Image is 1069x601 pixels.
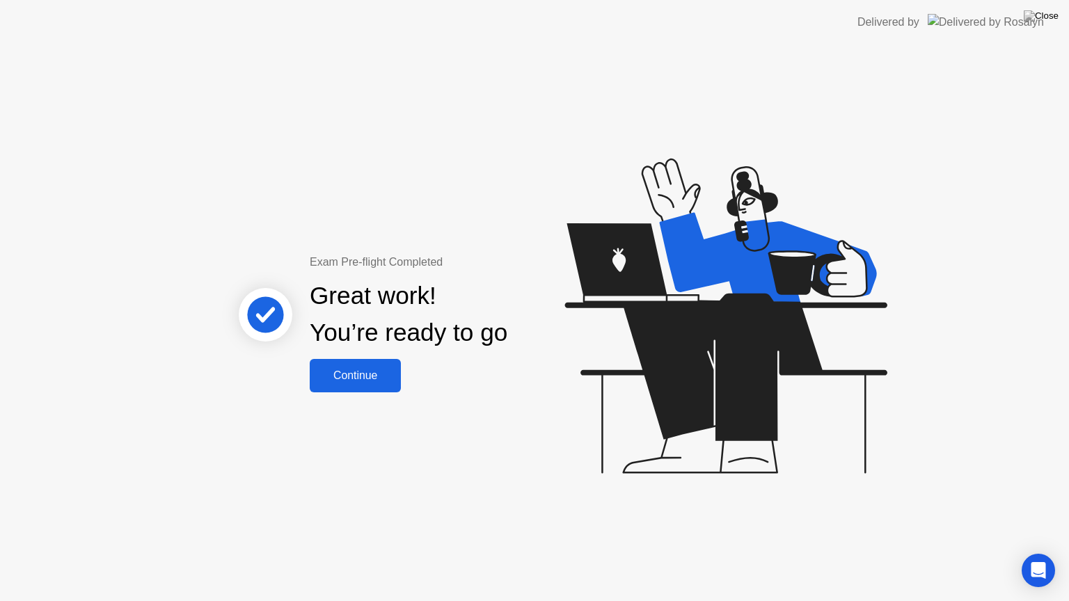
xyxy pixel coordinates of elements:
[857,14,919,31] div: Delivered by
[310,359,401,392] button: Continue
[314,369,397,382] div: Continue
[928,14,1044,30] img: Delivered by Rosalyn
[1022,554,1055,587] div: Open Intercom Messenger
[310,278,507,351] div: Great work! You’re ready to go
[1024,10,1059,22] img: Close
[310,254,597,271] div: Exam Pre-flight Completed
